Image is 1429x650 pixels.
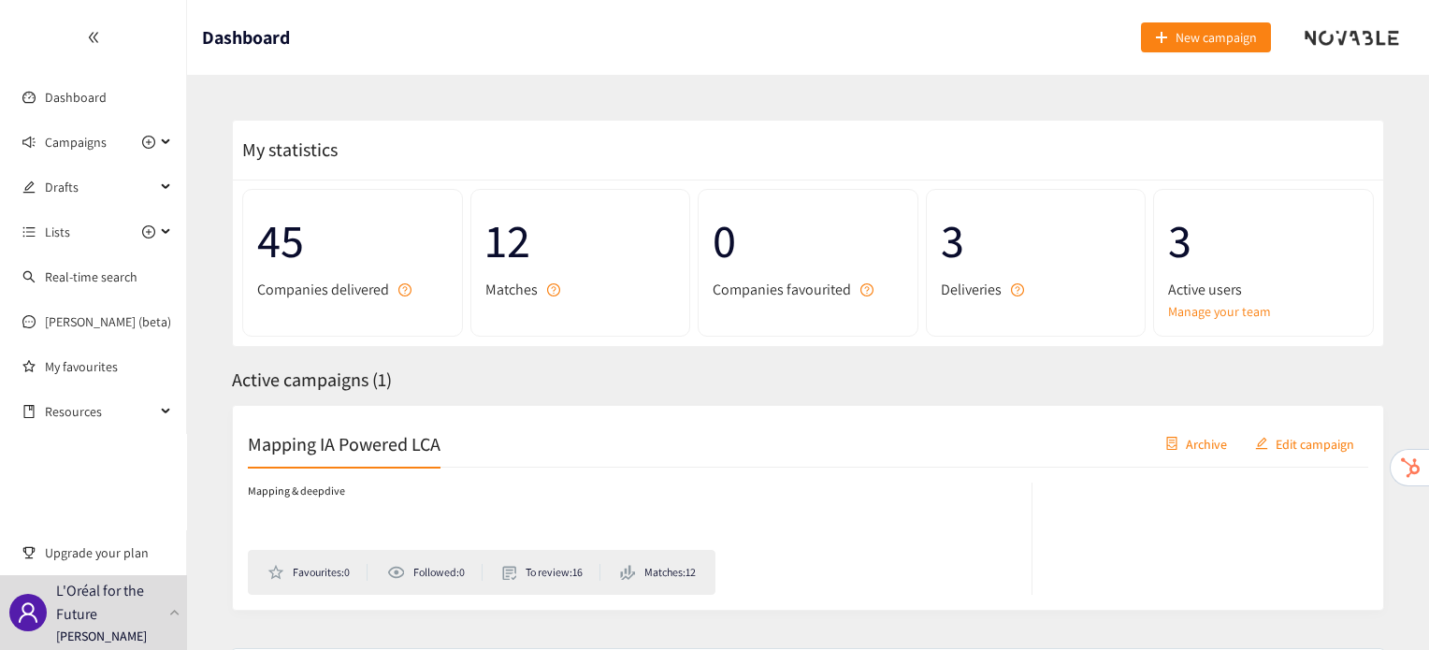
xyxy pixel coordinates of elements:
a: Dashboard [45,89,107,106]
a: My favourites [45,348,172,385]
span: Drafts [45,168,155,206]
span: 3 [1168,204,1359,278]
li: To review: 16 [502,564,601,581]
span: question-circle [547,283,560,296]
span: Deliveries [941,278,1002,301]
span: unordered-list [22,225,36,238]
a: Manage your team [1168,301,1359,322]
span: plus-circle [142,136,155,149]
button: containerArchive [1151,428,1241,458]
h2: Mapping IA Powered LCA [248,430,440,456]
span: 0 [713,204,903,278]
span: container [1165,437,1178,452]
span: Campaigns [45,123,107,161]
a: [PERSON_NAME] (beta) [45,313,171,330]
span: edit [22,181,36,194]
span: question-circle [860,283,873,296]
p: L'Oréal for the Future [56,579,162,626]
span: Companies favourited [713,278,851,301]
span: 3 [941,204,1132,278]
iframe: Chat Widget [1335,560,1429,650]
span: Companies delivered [257,278,389,301]
span: double-left [87,31,100,44]
span: Lists [45,213,70,251]
span: question-circle [398,283,411,296]
li: Followed: 0 [387,564,483,581]
span: 45 [257,204,448,278]
span: book [22,405,36,418]
span: sound [22,136,36,149]
span: Archive [1186,433,1227,454]
span: 12 [485,204,676,278]
li: Favourites: 0 [267,564,368,581]
button: plusNew campaign [1141,22,1271,52]
span: Matches [485,278,538,301]
span: Edit campaign [1276,433,1354,454]
span: Upgrade your plan [45,534,172,571]
a: Real-time search [45,268,137,285]
span: Active users [1168,278,1242,301]
span: Active campaigns ( 1 ) [232,368,392,392]
a: Mapping IA Powered LCAcontainerArchiveeditEdit campaignMapping & deepdiveFavourites:0Followed:0To... [232,405,1384,611]
span: New campaign [1176,27,1257,48]
span: user [17,601,39,624]
li: Matches: 12 [620,564,696,581]
span: plus [1155,31,1168,46]
span: edit [1255,437,1268,452]
span: trophy [22,546,36,559]
span: Resources [45,393,155,430]
span: plus-circle [142,225,155,238]
p: Mapping & deepdive [248,483,345,500]
span: question-circle [1011,283,1024,296]
p: [PERSON_NAME] [56,626,147,646]
button: editEdit campaign [1241,428,1368,458]
span: My statistics [233,137,338,162]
